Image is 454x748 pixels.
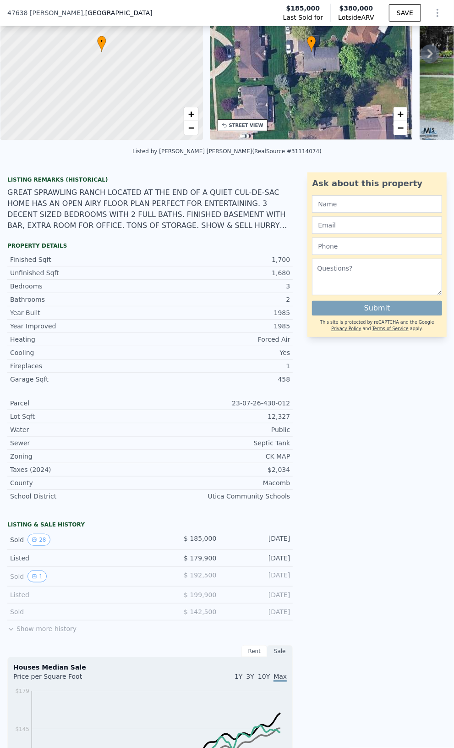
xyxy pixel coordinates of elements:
[184,554,216,562] span: $ 179,900
[184,121,198,135] a: Zoom out
[10,348,150,357] div: Cooling
[10,478,150,488] div: County
[150,361,290,371] div: 1
[188,108,194,120] span: +
[184,608,216,615] span: $ 142,500
[283,13,323,22] span: Last Sold for
[150,308,290,317] div: 1985
[10,452,150,461] div: Zoning
[27,571,47,582] button: View historical data
[224,571,290,582] div: [DATE]
[150,282,290,291] div: 3
[394,107,407,121] a: Zoom in
[241,645,267,657] div: Rent
[10,375,150,384] div: Garage Sqft
[224,590,290,599] div: [DATE]
[7,621,77,633] button: Show more history
[97,37,106,45] span: •
[184,591,216,598] span: $ 199,900
[150,425,290,434] div: Public
[150,412,290,421] div: 12,327
[10,492,150,501] div: School District
[307,36,316,52] div: •
[312,319,442,332] div: This site is protected by reCAPTCHA and the Google and apply.
[224,534,290,546] div: [DATE]
[15,688,29,694] tspan: $179
[10,465,150,474] div: Taxes (2024)
[10,607,143,616] div: Sold
[188,122,194,133] span: −
[7,242,293,249] div: Property details
[258,673,270,680] span: 10Y
[389,4,421,22] button: SAVE
[13,672,150,687] div: Price per Square Foot
[150,335,290,344] div: Forced Air
[235,673,242,680] span: 1Y
[246,673,254,680] span: 3Y
[150,295,290,304] div: 2
[10,399,150,408] div: Parcel
[394,121,407,135] a: Zoom out
[83,8,153,17] span: , [GEOGRAPHIC_DATA]
[224,607,290,616] div: [DATE]
[7,176,293,183] div: Listing Remarks (Historical)
[307,37,316,45] span: •
[150,465,290,474] div: $2,034
[132,148,322,155] div: Listed by [PERSON_NAME] [PERSON_NAME] (RealSource #31114074)
[150,452,290,461] div: CK MAP
[312,238,442,255] input: Phone
[7,187,293,231] div: GREAT SPRAWLING RANCH LOCATED AT THE END OF A QUIET CUL-DE-SAC HOME HAS AN OPEN AIRY FLOOR PLAN P...
[10,534,143,546] div: Sold
[10,255,150,264] div: Finished Sqft
[312,216,442,234] input: Email
[428,4,447,22] button: Show Options
[150,348,290,357] div: Yes
[10,361,150,371] div: Fireplaces
[286,4,320,13] span: $185,000
[312,177,442,190] div: Ask about this property
[27,534,50,546] button: View historical data
[312,301,442,316] button: Submit
[150,375,290,384] div: 458
[398,108,404,120] span: +
[10,554,143,563] div: Listed
[7,8,83,17] span: 47638 [PERSON_NAME]
[10,321,150,331] div: Year Improved
[150,478,290,488] div: Macomb
[184,107,198,121] a: Zoom in
[7,521,293,530] div: LISTING & SALE HISTORY
[10,590,143,599] div: Listed
[15,726,29,732] tspan: $145
[273,673,287,682] span: Max
[10,438,150,448] div: Sewer
[267,645,293,657] div: Sale
[10,308,150,317] div: Year Built
[150,255,290,264] div: 1,700
[10,295,150,304] div: Bathrooms
[10,268,150,277] div: Unfinished Sqft
[150,492,290,501] div: Utica Community Schools
[312,195,442,213] input: Name
[10,571,143,582] div: Sold
[224,554,290,563] div: [DATE]
[184,571,216,579] span: $ 192,500
[150,321,290,331] div: 1985
[338,13,374,22] span: Lotside ARV
[372,326,409,331] a: Terms of Service
[229,122,263,129] div: STREET VIEW
[10,335,150,344] div: Heating
[150,268,290,277] div: 1,680
[184,535,216,542] span: $ 185,000
[150,399,290,408] div: 23-07-26-430-012
[13,663,287,672] div: Houses Median Sale
[150,438,290,448] div: Septic Tank
[10,425,150,434] div: Water
[10,282,150,291] div: Bedrooms
[97,36,106,52] div: •
[339,5,373,12] span: $380,000
[398,122,404,133] span: −
[331,326,361,331] a: Privacy Policy
[10,412,150,421] div: Lot Sqft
